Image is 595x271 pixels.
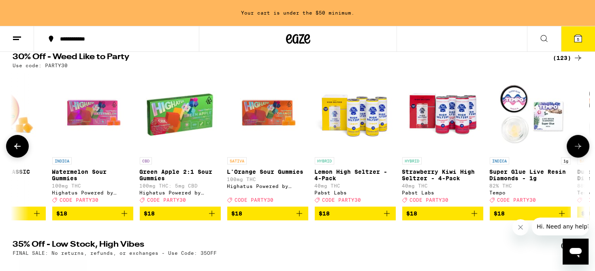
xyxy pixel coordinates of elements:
[490,157,509,164] p: INDICA
[402,72,483,153] img: Pabst Labs - Strawberry Kiwi High Seltzer - 4-Pack
[315,183,396,188] p: 40mg THC
[52,72,133,207] a: Open page for Watermelon Sour Gummies from Highatus Powered by Cannabiotix
[561,157,571,164] p: 1g
[532,218,589,235] iframe: Message from company
[563,239,589,265] iframe: Button to launch messaging window
[494,210,505,217] span: $18
[322,197,361,203] span: CODE PARTY30
[402,157,422,164] p: HYBRID
[581,210,592,217] span: $18
[577,37,579,42] span: 5
[52,72,133,153] img: Highatus Powered by Cannabiotix - Watermelon Sour Gummies
[319,210,330,217] span: $18
[56,210,67,217] span: $18
[490,183,571,188] p: 82% THC
[402,169,483,181] p: Strawberry Kiwi High Seltzer - 4-Pack
[13,241,543,250] h2: 35% Off - Low Stock, High Vibes
[315,207,396,220] button: Add to bag
[315,190,396,195] div: Pabst Labs
[315,72,396,153] img: Pabst Labs - Lemon High Seltzer - 4-Pack
[315,72,396,207] a: Open page for Lemon High Seltzer - 4-Pack from Pabst Labs
[140,190,221,195] div: Highatus Powered by Cannabiotix
[490,72,571,207] a: Open page for Super Glue Live Resin Diamonds - 1g from Tempo
[52,207,133,220] button: Add to bag
[13,250,217,256] p: FINAL SALE: No returns, refunds, or exchanges - Use Code: 35OFF
[410,197,449,203] span: CODE PARTY30
[560,241,583,250] a: (9)
[140,207,221,220] button: Add to bag
[227,72,308,207] a: Open page for L'Orange Sour Gummies from Highatus Powered by Cannabiotix
[147,197,186,203] span: CODE PARTY30
[140,72,221,207] a: Open page for Green Apple 2:1 Sour Gummies from Highatus Powered by Cannabiotix
[402,72,483,207] a: Open page for Strawberry Kiwi High Seltzer - 4-Pack from Pabst Labs
[402,207,483,220] button: Add to bag
[561,26,595,51] button: 5
[144,210,155,217] span: $18
[140,72,220,153] img: Highatus Powered by Cannabiotix - Green Apple 2:1 Sour Gummies
[315,169,396,181] p: Lemon High Seltzer - 4-Pack
[490,72,571,153] img: Tempo - Super Glue Live Resin Diamonds - 1g
[52,169,133,181] p: Watermelon Sour Gummies
[490,207,571,220] button: Add to bag
[60,197,99,203] span: CODE PARTY30
[52,157,72,164] p: INDICA
[315,157,334,164] p: HYBRID
[227,177,308,182] p: 100mg THC
[140,183,221,188] p: 100mg THC: 5mg CBD
[52,190,133,195] div: Highatus Powered by Cannabiotix
[227,169,308,175] p: L'Orange Sour Gummies
[231,210,242,217] span: $18
[13,53,543,63] h2: 30% Off - Weed Like to Party
[235,197,274,203] span: CODE PARTY30
[227,157,247,164] p: SATIVA
[227,207,308,220] button: Add to bag
[52,183,133,188] p: 100mg THC
[140,169,221,181] p: Green Apple 2:1 Sour Gummies
[553,53,583,63] a: (123)
[497,197,536,203] span: CODE PARTY30
[402,190,483,195] div: Pabst Labs
[406,210,417,217] span: $18
[140,157,152,164] p: CBD
[227,72,308,153] img: Highatus Powered by Cannabiotix - L'Orange Sour Gummies
[5,6,58,12] span: Hi. Need any help?
[512,219,529,235] iframe: Close message
[13,63,68,68] p: Use code: PARTY30
[490,169,571,181] p: Super Glue Live Resin Diamonds - 1g
[402,183,483,188] p: 40mg THC
[227,184,308,189] div: Highatus Powered by Cannabiotix
[490,190,571,195] div: Tempo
